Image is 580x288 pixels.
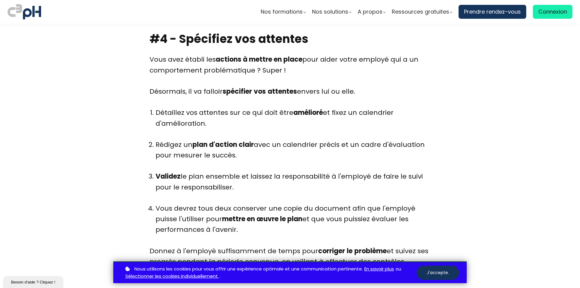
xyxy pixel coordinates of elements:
a: En savoir plus [364,265,394,273]
span: Connexion [538,7,567,16]
img: logo C3PH [8,3,41,21]
b: mettre en œuvre le plan [222,214,302,224]
b: le [347,246,353,256]
h2: #4 - Spécifiez vos attentes [150,31,430,47]
button: J'accepte. [417,266,459,280]
b: attentes [268,87,297,96]
b: actions à mettre en place [216,55,302,64]
span: Nous utilisons les cookies pour vous offrir une expérience optimale et une communication pertinente. [134,265,363,273]
span: Nos solutions [312,7,348,16]
span: Prendre rendez-vous [464,7,521,16]
a: Sélectionner les cookies individuellement. [125,273,219,280]
b: corriger [318,246,345,256]
span: Nos formations [261,7,303,16]
b: plan d'action clair [192,140,254,149]
li: Vous devrez tous deux conserver une copie du document afin que l'employé puisse l'utiliser pour e... [156,203,430,246]
b: amélioré [293,108,323,117]
b: spécifier [223,87,252,96]
a: Connexion [533,5,572,19]
span: Ressources gratuites [392,7,449,16]
p: ou . [124,265,417,280]
a: Prendre rendez-vous [459,5,526,19]
li: Détaillez vos attentes sur ce qui doit être et fixez un calendrier d'amélioration. [156,107,430,139]
b: problème [354,246,387,256]
iframe: chat widget [3,275,65,288]
b: vos [254,87,266,96]
span: A propos [358,7,382,16]
b: Validez [156,172,181,181]
li: le plan ensemble et laissez la responsabilité à l'employé de faire le suivi pour le responsabiliser. [156,171,430,203]
li: Rédigez un avec un calendrier précis et un cadre d'évaluation pour mesurer le succès. [156,139,430,171]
